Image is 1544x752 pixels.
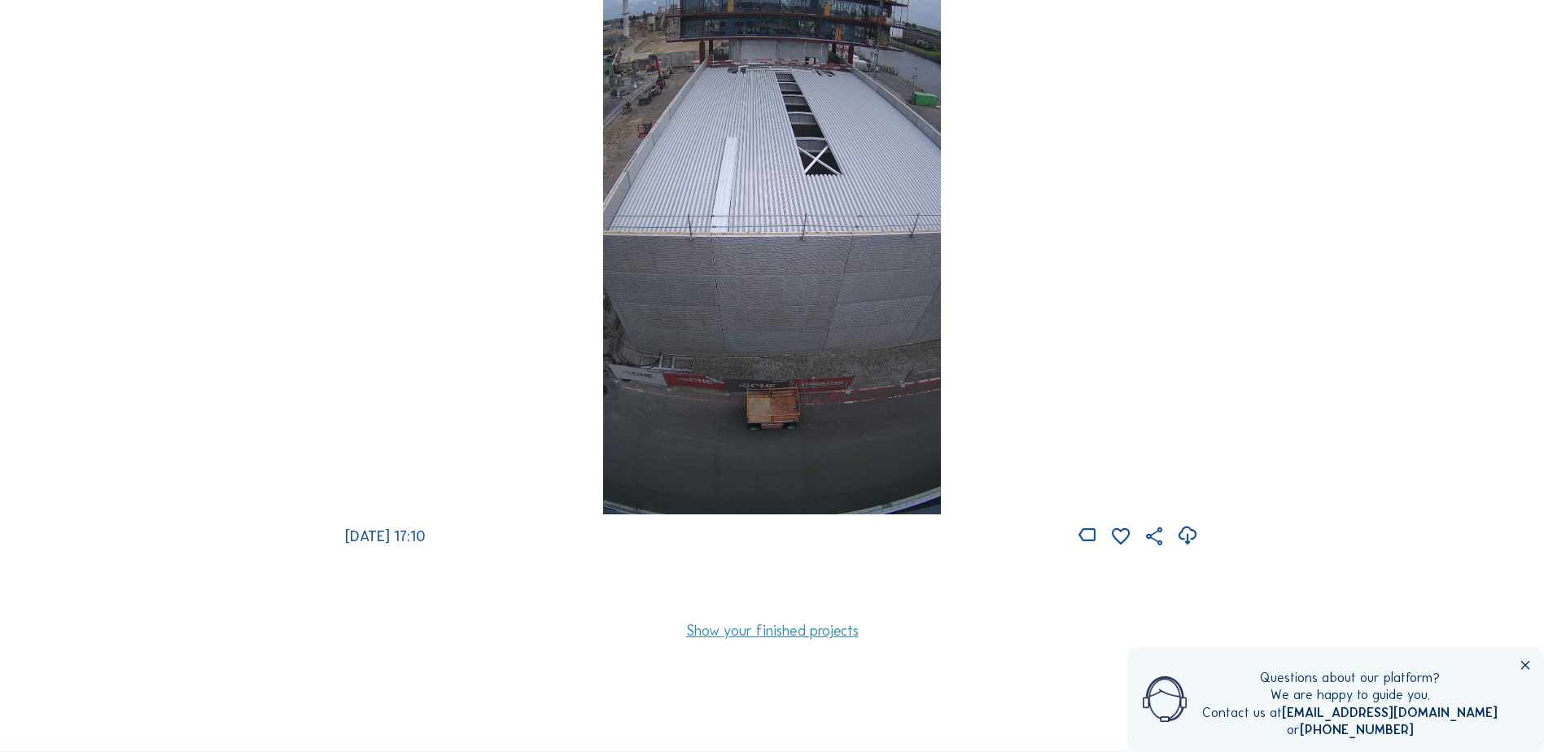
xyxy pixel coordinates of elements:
[1300,722,1414,737] a: [PHONE_NUMBER]
[686,623,859,638] a: Show your finished projects
[1202,669,1498,686] div: Questions about our platform?
[1143,669,1187,729] img: operator
[1202,686,1498,703] div: We are happy to guide you.
[345,527,426,545] span: [DATE] 17:10
[1282,705,1498,720] a: [EMAIL_ADDRESS][DOMAIN_NAME]
[1202,721,1498,738] div: or
[1202,704,1498,721] div: Contact us at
